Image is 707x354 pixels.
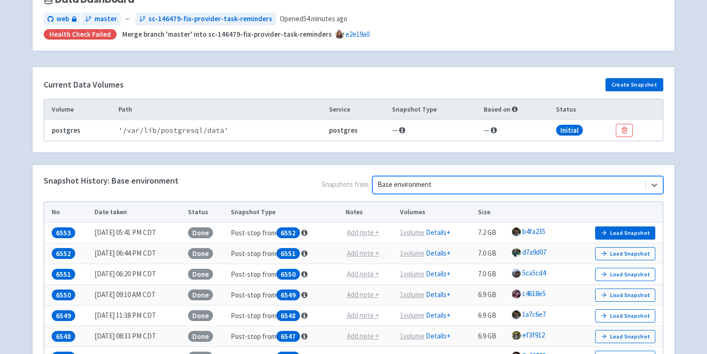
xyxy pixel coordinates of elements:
td: 6.9 GB [475,326,509,347]
a: b4fa235 [522,227,545,236]
td: 7.0 GB [475,243,509,264]
u: 1 volume [400,228,424,237]
a: Details+ [426,228,450,237]
u: Add note + [347,311,379,320]
th: Volumes [397,202,475,223]
u: 1 volume [400,331,424,340]
span: Done [188,227,213,238]
td: [DATE] 09:10 AM CDT [91,285,185,306]
td: 6.9 GB [475,285,509,306]
span: 6552 [276,227,300,238]
span: Snapshots from [179,176,663,198]
span: Initial [556,125,583,136]
span: web [56,14,69,24]
td: Post-stop from [228,264,343,285]
h4: Current Data Volumes [44,80,124,89]
a: 1a7c6e7 [522,310,546,319]
a: Details+ [426,269,450,278]
td: Post-stop from [228,306,343,326]
time: 54 minutes ago [303,14,347,23]
u: 1 volume [400,311,424,320]
th: Notes [343,202,397,223]
td: 7.0 GB [475,264,509,285]
td: [DATE] 06:20 PM CDT [91,264,185,285]
a: 5ca5cd4 [522,268,546,277]
u: Add note + [347,331,379,340]
span: sc-146479-fix-provider-task-reminders [149,14,272,24]
th: Snapshot Type [228,202,343,223]
span: Done [188,269,213,280]
a: Details+ [426,249,450,257]
span: 6552 [52,248,75,259]
button: Load Snapshot [595,289,655,302]
span: 6551 [276,248,300,259]
u: Add note + [347,228,379,237]
span: Done [188,331,213,342]
h4: Snapshot History: Base environment [44,176,179,185]
td: — [481,120,553,141]
th: Service [326,99,389,120]
u: Add note + [347,269,379,278]
td: 7.2 GB [475,223,509,243]
button: Load Snapshot [595,247,655,260]
b: postgres [329,126,358,135]
span: 6550 [276,269,300,280]
span: ← [125,14,132,24]
span: 6548 [276,310,300,321]
span: Opened [280,14,347,24]
span: 6550 [52,290,75,300]
strong: Merge branch 'master' into sc-146479-fix-provider-task-reminders [122,30,332,39]
u: Add note + [347,290,379,299]
u: 1 volume [400,269,424,278]
td: Post-stop from [228,326,343,347]
a: e2e19a0 [346,30,369,39]
b: postgres [52,126,80,135]
td: Post-stop from [228,223,343,243]
td: ' /var/lib/postgresql/data ' [115,120,326,141]
a: Details+ [426,311,450,320]
th: Based on [481,99,553,120]
th: No [44,202,91,223]
th: Status [553,99,613,120]
td: — [389,120,481,141]
button: Load Snapshot [595,309,655,322]
span: Done [188,290,213,300]
button: Load Snapshot [595,226,655,240]
td: 6.9 GB [475,306,509,326]
th: Size [475,202,509,223]
a: sc-146479-fix-provider-task-reminders [135,13,276,25]
th: Path [115,99,326,120]
td: [DATE] 11:38 PM CDT [91,306,185,326]
a: web [44,13,80,25]
span: Done [188,310,213,321]
a: Details+ [426,290,450,299]
u: 1 volume [400,290,424,299]
button: Load Snapshot [595,268,655,281]
th: Volume [44,99,115,120]
button: Load Snapshot [595,330,655,343]
td: Post-stop from [228,243,343,264]
span: 6551 [52,269,75,280]
u: Add note + [347,249,379,257]
td: [DATE] 08:33 PM CDT [91,326,185,347]
th: Date taken [91,202,185,223]
span: master [94,14,117,24]
span: Done [188,248,213,259]
td: [DATE] 05:41 PM CDT [91,223,185,243]
span: 6547 [276,331,300,342]
a: master [81,13,121,25]
button: Create Snapshot [605,78,663,91]
span: 6549 [276,290,300,300]
a: c4618e5 [522,289,546,298]
a: Details+ [426,331,450,340]
td: [DATE] 06:44 PM CDT [91,243,185,264]
td: Post-stop from [228,285,343,306]
span: 6553 [52,227,75,238]
span: 6549 [52,310,75,321]
a: ef3f912 [522,330,545,339]
div: Health check failed [44,29,117,40]
th: Snapshot Type [389,99,481,120]
a: d7a9d07 [522,248,546,257]
u: 1 volume [400,249,424,257]
th: Status [185,202,228,223]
